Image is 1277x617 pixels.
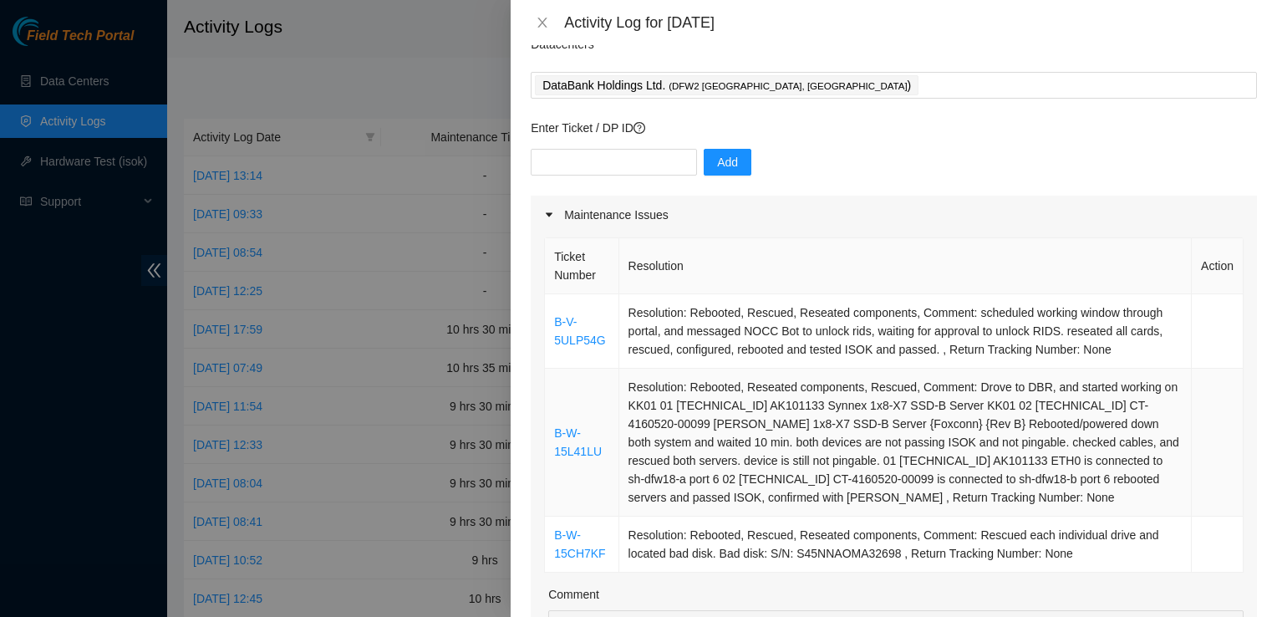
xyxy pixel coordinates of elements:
th: Ticket Number [545,238,618,294]
span: Add [717,153,738,171]
a: B-W-15CH7KF [554,528,605,560]
a: B-W-15L41LU [554,426,602,458]
button: Close [531,15,554,31]
td: Resolution: Rebooted, Rescued, Reseated components, Comment: Rescued each individual drive and lo... [619,517,1192,573]
span: close [536,16,549,29]
button: Add [704,149,751,176]
td: Resolution: Rebooted, Reseated components, Rescued, Comment: Drove to DBR, and started working on... [619,369,1192,517]
th: Action [1192,238,1244,294]
span: question-circle [633,122,645,134]
label: Comment [548,585,599,604]
th: Resolution [619,238,1192,294]
div: Maintenance Issues [531,196,1257,234]
span: caret-right [544,210,554,220]
td: Resolution: Rebooted, Rescued, Reseated components, Comment: scheduled working window through por... [619,294,1192,369]
div: Activity Log for [DATE] [564,13,1257,32]
span: ( DFW2 [GEOGRAPHIC_DATA], [GEOGRAPHIC_DATA] [669,81,907,91]
p: DataBank Holdings Ltd. ) [542,76,911,95]
a: B-V-5ULP54G [554,315,605,347]
p: Enter Ticket / DP ID [531,119,1257,137]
